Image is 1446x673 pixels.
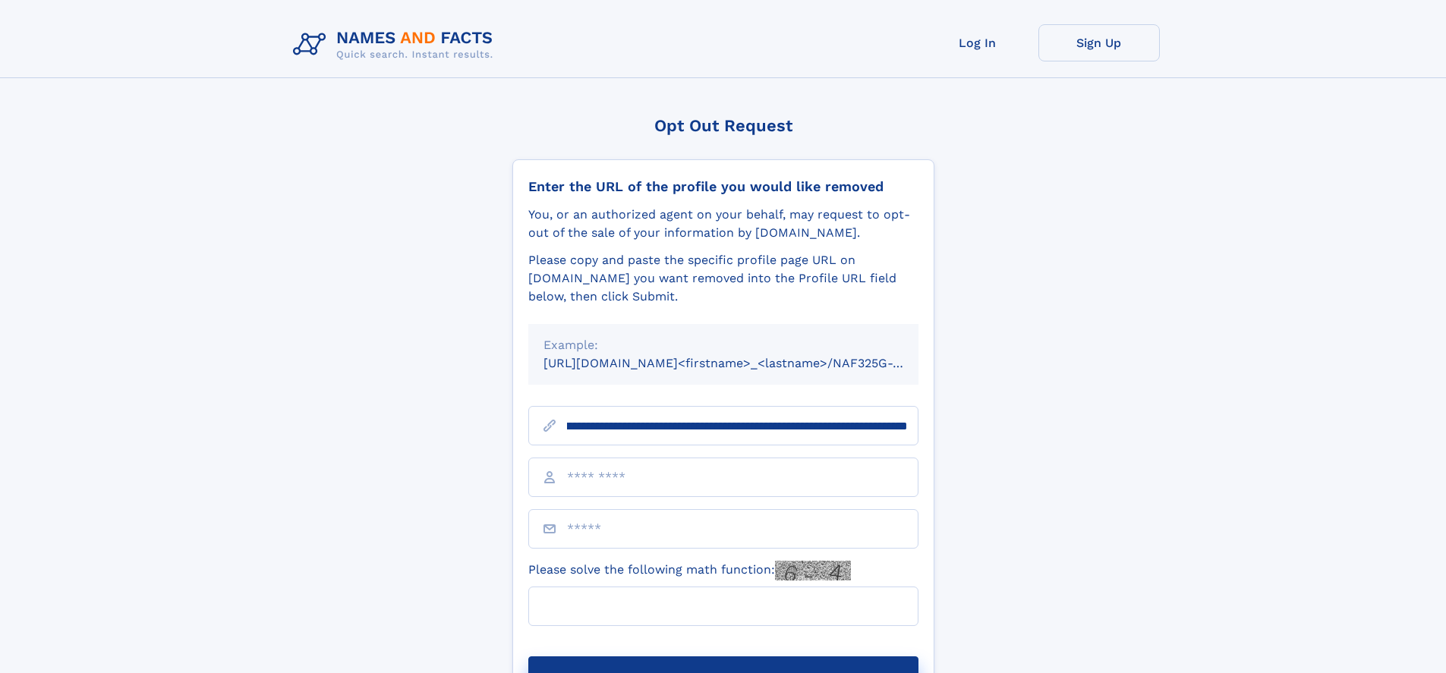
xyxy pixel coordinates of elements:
[528,251,918,306] div: Please copy and paste the specific profile page URL on [DOMAIN_NAME] you want removed into the Pr...
[528,561,851,580] label: Please solve the following math function:
[528,206,918,242] div: You, or an authorized agent on your behalf, may request to opt-out of the sale of your informatio...
[543,356,947,370] small: [URL][DOMAIN_NAME]<firstname>_<lastname>/NAF325G-xxxxxxxx
[512,116,934,135] div: Opt Out Request
[528,178,918,195] div: Enter the URL of the profile you would like removed
[1038,24,1160,61] a: Sign Up
[287,24,506,65] img: Logo Names and Facts
[543,336,903,354] div: Example:
[917,24,1038,61] a: Log In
